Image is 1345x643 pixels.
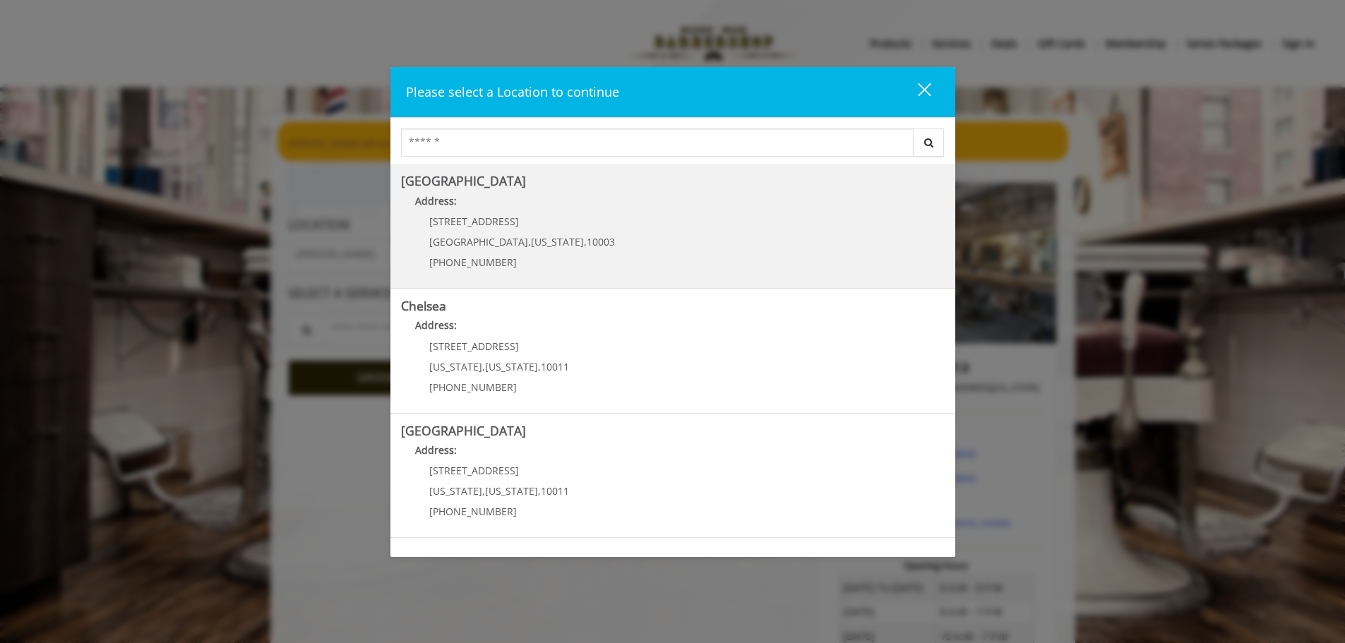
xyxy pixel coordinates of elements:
span: [PHONE_NUMBER] [429,380,517,394]
b: Address: [415,443,457,457]
span: [US_STATE] [531,235,584,248]
span: [US_STATE] [485,484,538,498]
span: , [584,235,587,248]
span: , [538,484,541,498]
span: , [482,484,485,498]
span: [US_STATE] [429,484,482,498]
span: 10011 [541,360,569,373]
span: 10003 [587,235,615,248]
span: [STREET_ADDRESS] [429,464,519,477]
span: [PHONE_NUMBER] [429,505,517,518]
input: Search Center [401,128,914,157]
span: , [538,360,541,373]
b: [GEOGRAPHIC_DATA] [401,422,526,439]
span: [US_STATE] [485,360,538,373]
b: Address: [415,318,457,332]
span: [PHONE_NUMBER] [429,256,517,269]
div: close dialog [902,82,930,103]
span: , [528,235,531,248]
i: Search button [921,138,937,148]
b: Flatiron [401,546,445,563]
b: [GEOGRAPHIC_DATA] [401,172,526,189]
button: close dialog [892,78,940,107]
span: [GEOGRAPHIC_DATA] [429,235,528,248]
span: [US_STATE] [429,360,482,373]
b: Chelsea [401,297,446,314]
b: Address: [415,194,457,208]
span: 10011 [541,484,569,498]
span: , [482,360,485,373]
span: Please select a Location to continue [406,83,619,100]
span: [STREET_ADDRESS] [429,215,519,228]
span: [STREET_ADDRESS] [429,339,519,353]
div: Center Select [401,128,945,164]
